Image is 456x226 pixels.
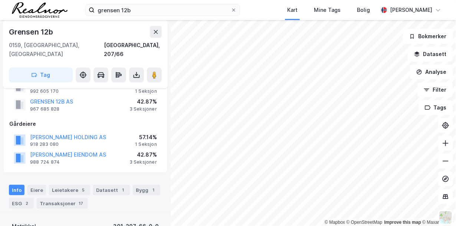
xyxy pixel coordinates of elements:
[135,133,157,142] div: 57.14%
[417,82,453,97] button: Filter
[129,97,157,106] div: 42.87%
[410,65,453,79] button: Analyse
[9,68,73,82] button: Tag
[150,186,157,194] div: 1
[133,185,160,195] div: Bygg
[30,141,59,147] div: 918 283 080
[390,6,432,14] div: [PERSON_NAME]
[287,6,298,14] div: Kart
[27,185,46,195] div: Eiere
[23,200,31,207] div: 2
[30,159,60,165] div: 988 724 874
[347,220,383,225] a: OpenStreetMap
[119,186,127,194] div: 1
[9,41,104,59] div: 0159, [GEOGRAPHIC_DATA], [GEOGRAPHIC_DATA]
[419,190,456,226] div: Kontrollprogram for chat
[419,190,456,226] iframe: Chat Widget
[12,2,68,18] img: realnor-logo.934646d98de889bb5806.png
[408,47,453,62] button: Datasett
[325,220,345,225] a: Mapbox
[30,88,59,94] div: 992 605 170
[135,88,157,94] div: 1 Seksjon
[9,26,55,38] div: Grensen 12b
[357,6,370,14] div: Bolig
[403,29,453,44] button: Bokmerker
[129,106,157,112] div: 3 Seksjoner
[9,119,161,128] div: Gårdeiere
[419,100,453,115] button: Tags
[129,150,157,159] div: 42.87%
[93,185,130,195] div: Datasett
[77,200,85,207] div: 17
[384,220,421,225] a: Improve this map
[37,198,88,209] div: Transaksjoner
[135,141,157,147] div: 1 Seksjon
[30,106,59,112] div: 967 685 828
[314,6,341,14] div: Mine Tags
[9,198,34,209] div: ESG
[9,185,24,195] div: Info
[80,186,87,194] div: 5
[95,4,231,16] input: Søk på adresse, matrikkel, gårdeiere, leietakere eller personer
[129,159,157,165] div: 3 Seksjoner
[104,41,162,59] div: [GEOGRAPHIC_DATA], 207/66
[49,185,90,195] div: Leietakere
